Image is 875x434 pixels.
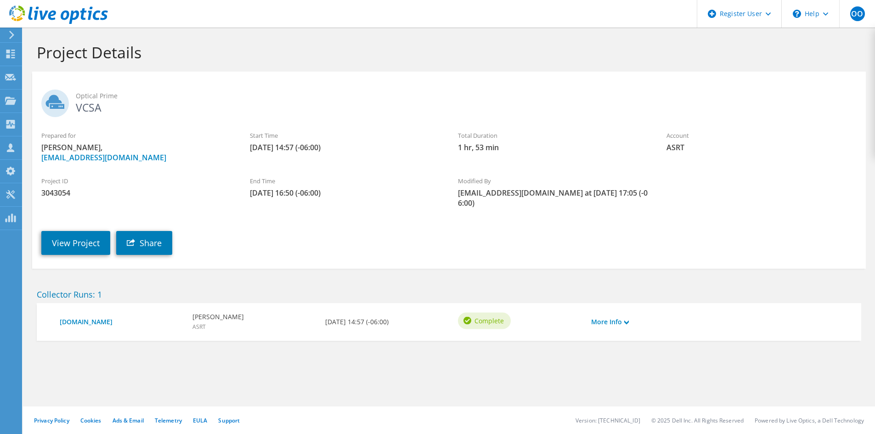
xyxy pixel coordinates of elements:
a: EULA [193,417,207,424]
span: ASRT [666,142,857,152]
label: Project ID [41,176,231,186]
span: [EMAIL_ADDRESS][DOMAIN_NAME] at [DATE] 17:05 (-06:00) [458,188,648,208]
span: Optical Prime [76,91,857,101]
h1: Project Details [37,43,857,62]
span: [PERSON_NAME], [41,142,231,163]
span: [DATE] 16:50 (-06:00) [250,188,440,198]
a: Cookies [80,417,102,424]
svg: \n [793,10,801,18]
a: [EMAIL_ADDRESS][DOMAIN_NAME] [41,152,166,163]
span: 1 hr, 53 min [458,142,648,152]
a: Privacy Policy [34,417,69,424]
span: [DATE] 14:57 (-06:00) [250,142,440,152]
b: [PERSON_NAME] [192,312,244,322]
a: More Info [591,317,629,327]
label: Modified By [458,176,648,186]
b: [DATE] 14:57 (-06:00) [325,317,389,327]
h2: Collector Runs: 1 [37,289,861,299]
span: OO [850,6,865,21]
li: © 2025 Dell Inc. All Rights Reserved [651,417,744,424]
label: Prepared for [41,131,231,140]
span: Complete [474,316,504,326]
a: Share [116,231,172,255]
li: Powered by Live Optics, a Dell Technology [755,417,864,424]
label: Account [666,131,857,140]
h2: VCSA [41,90,857,113]
a: Support [218,417,240,424]
li: Version: [TECHNICAL_ID] [576,417,640,424]
a: [DOMAIN_NAME] [60,317,183,327]
a: Telemetry [155,417,182,424]
span: ASRT [192,323,206,331]
label: Start Time [250,131,440,140]
a: Ads & Email [113,417,144,424]
label: End Time [250,176,440,186]
span: 3043054 [41,188,231,198]
a: View Project [41,231,110,255]
label: Total Duration [458,131,648,140]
